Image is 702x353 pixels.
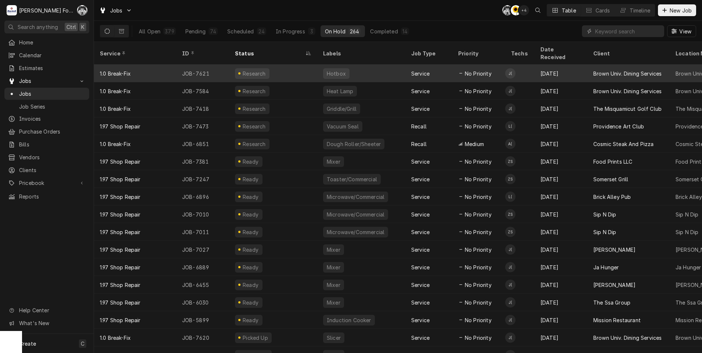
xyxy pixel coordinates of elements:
[176,82,229,100] div: JOB-7584
[19,64,86,72] span: Estimates
[326,140,381,148] div: Dough Roller/Sheeter
[505,209,515,219] div: Zz Pending No Schedule's Avatar
[4,113,89,125] a: Invoices
[176,223,229,241] div: JOB-7011
[593,105,662,113] div: The Misquamicut Golf Club
[593,334,662,342] div: Brown Univ. Dining Services
[505,280,515,290] div: Jose DeMelo (37)'s Avatar
[81,340,84,347] span: C
[242,246,260,254] div: Ready
[326,105,357,113] div: Griddle/Grill
[176,258,229,276] div: JOB-6889
[505,297,515,307] div: Jose DeMelo (37)'s Avatar
[593,211,616,218] div: Sip N Dip
[505,156,515,167] div: Zz Pending No Schedule's Avatar
[465,123,492,130] span: No Priority
[100,87,131,95] div: 1.0 Break-Fix
[465,299,492,306] span: No Priority
[535,223,587,241] div: [DATE]
[19,341,36,347] span: Create
[210,28,216,35] div: 74
[139,28,160,35] div: All Open
[77,5,87,15] div: C(
[535,205,587,223] div: [DATE]
[411,87,430,95] div: Service
[227,28,254,35] div: Scheduled
[511,5,521,15] div: C(
[593,70,662,77] div: Brown Univ. Dining Services
[593,263,619,271] div: Ja Hunger
[593,175,628,183] div: Somerset Grill
[402,28,408,35] div: 14
[110,7,123,14] span: Jobs
[535,241,587,258] div: [DATE]
[411,334,430,342] div: Service
[100,70,131,77] div: 1.0 Break-Fix
[593,123,644,130] div: Providence Art Club
[242,105,267,113] div: Research
[593,316,641,324] div: Mission Restaurant
[182,50,222,57] div: ID
[4,177,89,189] a: Go to Pricebook
[411,193,430,201] div: Service
[242,316,260,324] div: Ready
[242,158,260,165] div: Ready
[465,193,492,201] span: No Priority
[242,299,260,306] div: Ready
[535,311,587,329] div: [DATE]
[66,23,76,31] span: Ctrl
[465,175,492,183] span: No Priority
[411,123,427,130] div: Recall
[411,175,430,183] div: Service
[505,315,515,325] div: J(
[676,211,698,218] div: Sip N Dip
[100,211,141,218] div: 1.97 Shop Repair
[326,211,385,218] div: Microwave/Commercial
[19,141,86,148] span: Bills
[465,158,492,165] span: No Priority
[4,190,89,203] a: Reports
[4,36,89,48] a: Home
[326,334,341,342] div: Slicer
[370,28,398,35] div: Completed
[593,193,631,201] div: Brick Alley Pub
[4,75,89,87] a: Go to Jobs
[535,188,587,205] div: [DATE]
[326,87,354,95] div: Heat Lamp
[465,316,492,324] span: No Priority
[326,246,341,254] div: Mixer
[19,77,75,85] span: Jobs
[7,5,17,15] div: M
[242,123,267,130] div: Research
[535,170,587,188] div: [DATE]
[100,50,169,57] div: Service
[4,125,89,138] a: Purchase Orders
[176,153,229,170] div: JOB-7381
[511,5,521,15] div: Christine Walker (110)'s Avatar
[242,140,267,148] div: Research
[593,87,662,95] div: Brown Univ. Dining Services
[505,297,515,307] div: J(
[19,153,86,161] span: Vendors
[676,263,701,271] div: Ja Hunger
[4,151,89,163] a: Vendors
[535,276,587,294] div: [DATE]
[176,311,229,329] div: JOB-5899
[505,139,515,149] div: Andy Christopoulos (121)'s Avatar
[465,211,492,218] span: No Priority
[4,101,89,113] a: Job Series
[242,193,260,201] div: Ready
[100,158,141,165] div: 1.97 Shop Repair
[505,244,515,255] div: J(
[595,25,661,37] input: Keyword search
[19,166,86,174] span: Clients
[326,193,385,201] div: Microwave/Commercial
[326,70,347,77] div: Hotbox
[176,117,229,135] div: JOB-7473
[185,28,206,35] div: Pending
[19,193,86,200] span: Reports
[19,103,86,110] span: Job Series
[176,241,229,258] div: JOB-7027
[411,211,430,218] div: Service
[593,246,636,254] div: [PERSON_NAME]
